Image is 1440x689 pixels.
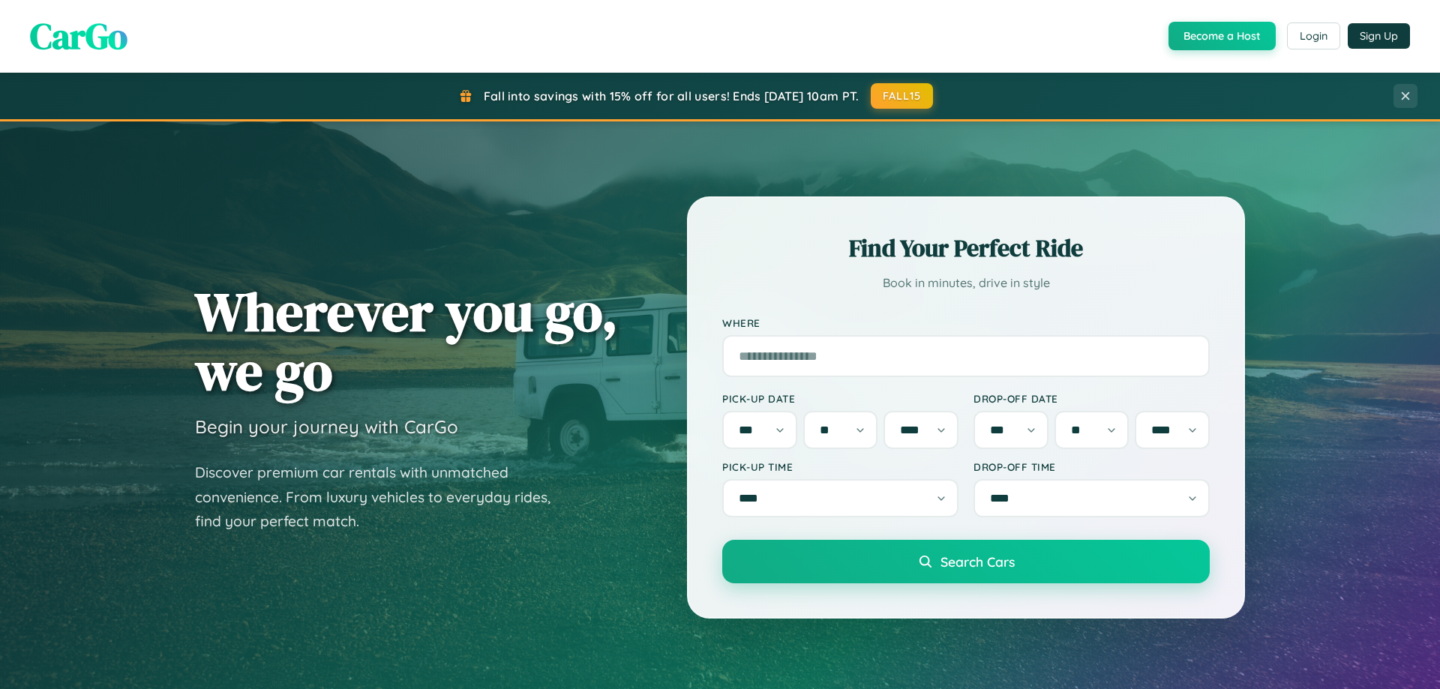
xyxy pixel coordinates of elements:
button: Search Cars [722,540,1210,583]
button: FALL15 [871,83,934,109]
span: Search Cars [940,553,1015,570]
label: Drop-off Time [973,460,1210,473]
h3: Begin your journey with CarGo [195,415,458,438]
label: Pick-up Date [722,392,958,405]
button: Sign Up [1348,23,1410,49]
button: Login [1287,22,1340,49]
button: Become a Host [1168,22,1276,50]
label: Drop-off Date [973,392,1210,405]
label: Where [722,316,1210,329]
p: Book in minutes, drive in style [722,272,1210,294]
p: Discover premium car rentals with unmatched convenience. From luxury vehicles to everyday rides, ... [195,460,570,534]
span: CarGo [30,11,127,61]
label: Pick-up Time [722,460,958,473]
h1: Wherever you go, we go [195,282,618,400]
h2: Find Your Perfect Ride [722,232,1210,265]
span: Fall into savings with 15% off for all users! Ends [DATE] 10am PT. [484,88,859,103]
